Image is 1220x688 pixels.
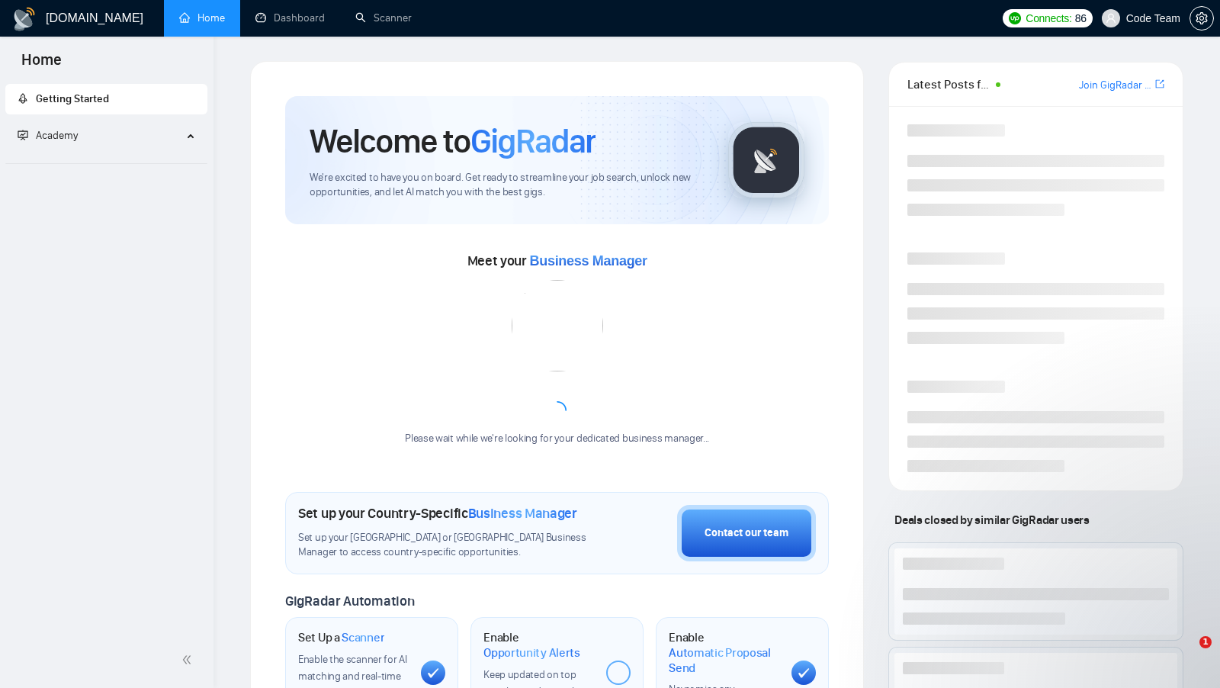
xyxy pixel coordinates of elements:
div: Please wait while we're looking for your dedicated business manager... [396,432,718,446]
span: Automatic Proposal Send [669,645,779,675]
h1: Welcome to [310,121,596,162]
span: Getting Started [36,92,109,105]
a: Join GigRadar Slack Community [1079,77,1152,94]
button: setting [1189,6,1214,31]
iframe: Intercom live chat [1168,636,1205,673]
span: Opportunity Alerts [483,645,580,661]
img: upwork-logo.png [1009,12,1021,24]
span: rocket [18,93,28,104]
span: 86 [1075,10,1087,27]
h1: Enable [669,630,779,675]
img: error [512,280,603,371]
span: Business Manager [468,505,577,522]
h1: Set up your Country-Specific [298,505,577,522]
span: Academy [36,129,78,142]
img: logo [12,7,37,31]
span: user [1106,13,1116,24]
span: 1 [1199,636,1212,648]
span: GigRadar Automation [285,593,414,609]
img: gigradar-logo.png [728,122,804,198]
h1: Enable [483,630,594,660]
span: Set up your [GEOGRAPHIC_DATA] or [GEOGRAPHIC_DATA] Business Manager to access country-specific op... [298,531,601,560]
span: Scanner [342,630,384,645]
a: homeHome [179,11,225,24]
span: Home [9,49,74,81]
span: fund-projection-screen [18,130,28,140]
a: setting [1189,12,1214,24]
span: setting [1190,12,1213,24]
li: Getting Started [5,84,207,114]
span: Meet your [467,252,647,269]
a: searchScanner [355,11,412,24]
span: export [1155,78,1164,90]
div: Contact our team [705,525,788,542]
h1: Set Up a [298,630,384,645]
span: double-left [181,652,197,667]
li: Academy Homepage [5,157,207,167]
span: Deals closed by similar GigRadar users [888,506,1095,533]
button: Contact our team [677,505,816,561]
a: export [1155,77,1164,92]
span: Connects: [1026,10,1071,27]
span: Business Manager [530,253,647,268]
span: loading [548,401,567,420]
span: Latest Posts from the GigRadar Community [907,75,990,94]
span: Academy [18,129,78,142]
span: GigRadar [470,121,596,162]
a: dashboardDashboard [255,11,325,24]
span: We're excited to have you on board. Get ready to streamline your job search, unlock new opportuni... [310,171,704,200]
